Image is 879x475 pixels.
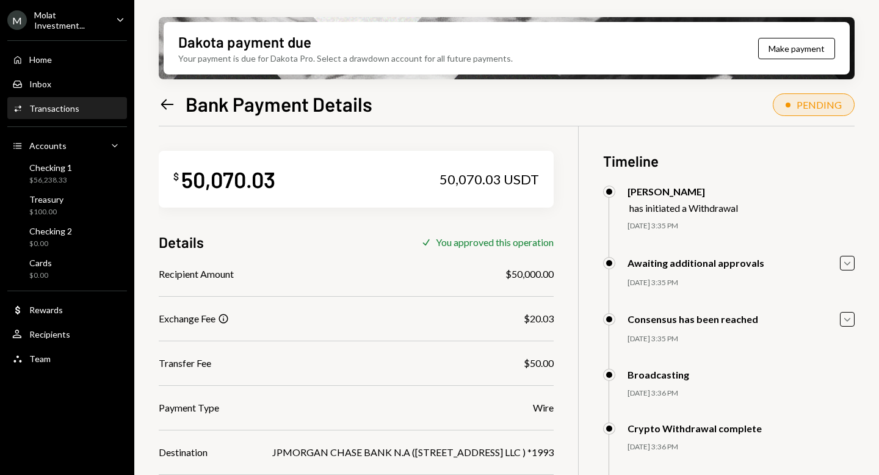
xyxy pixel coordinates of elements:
[7,97,127,119] a: Transactions
[178,52,513,65] div: Your payment is due for Dakota Pro. Select a drawdown account for all future payments.
[29,270,52,281] div: $0.00
[7,48,127,70] a: Home
[29,103,79,114] div: Transactions
[628,334,855,344] div: [DATE] 3:35 PM
[758,38,835,59] button: Make payment
[7,347,127,369] a: Team
[181,165,275,193] div: 50,070.03
[29,194,63,205] div: Treasury
[159,267,234,281] div: Recipient Amount
[29,162,72,173] div: Checking 1
[603,151,855,171] h3: Timeline
[34,10,106,31] div: Molat Investment...
[628,422,762,434] div: Crypto Withdrawal complete
[29,354,51,364] div: Team
[7,10,27,30] div: M
[159,401,219,415] div: Payment Type
[7,222,127,252] a: Checking 2$0.00
[797,99,842,111] div: PENDING
[629,202,738,214] div: has initiated a Withdrawal
[29,258,52,268] div: Cards
[628,388,855,399] div: [DATE] 3:36 PM
[7,134,127,156] a: Accounts
[524,311,554,326] div: $20.03
[29,226,72,236] div: Checking 2
[440,171,539,188] div: 50,070.03 USDT
[628,369,689,380] div: Broadcasting
[505,267,554,281] div: $50,000.00
[159,445,208,460] div: Destination
[29,79,51,89] div: Inbox
[159,311,215,326] div: Exchange Fee
[7,159,127,188] a: Checking 1$56,238.33
[29,54,52,65] div: Home
[524,356,554,371] div: $50.00
[628,313,758,325] div: Consensus has been reached
[7,190,127,220] a: Treasury$100.00
[29,207,63,217] div: $100.00
[436,236,554,248] div: You approved this operation
[29,140,67,151] div: Accounts
[7,323,127,345] a: Recipients
[7,299,127,321] a: Rewards
[628,257,764,269] div: Awaiting additional approvals
[272,445,554,460] div: JPMORGAN CHASE BANK N.A ([STREET_ADDRESS] LLC ) *1993
[533,401,554,415] div: Wire
[628,442,855,452] div: [DATE] 3:36 PM
[178,32,311,52] div: Dakota payment due
[159,232,204,252] h3: Details
[173,170,179,183] div: $
[628,278,855,288] div: [DATE] 3:35 PM
[628,221,855,231] div: [DATE] 3:35 PM
[7,254,127,283] a: Cards$0.00
[7,73,127,95] a: Inbox
[29,305,63,315] div: Rewards
[186,92,372,116] h1: Bank Payment Details
[29,239,72,249] div: $0.00
[159,356,211,371] div: Transfer Fee
[628,186,738,197] div: [PERSON_NAME]
[29,175,72,186] div: $56,238.33
[29,329,70,339] div: Recipients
